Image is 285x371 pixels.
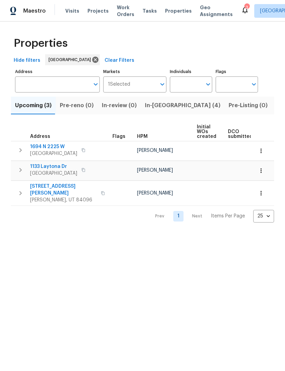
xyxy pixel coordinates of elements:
span: Pre-Listing (0) [229,101,268,110]
span: Pre-reno (0) [60,101,94,110]
span: Hide filters [14,56,40,65]
span: [GEOGRAPHIC_DATA] [30,150,77,157]
div: 3 [244,4,249,11]
span: [PERSON_NAME] [137,191,173,196]
span: [PERSON_NAME], UT 84096 [30,197,97,203]
div: [GEOGRAPHIC_DATA] [45,54,100,65]
span: In-[GEOGRAPHIC_DATA] (4) [145,101,220,110]
span: Maestro [23,8,46,14]
button: Open [203,80,213,89]
span: 1133 Laytona Dr [30,163,77,170]
span: Tasks [142,9,157,13]
span: [PERSON_NAME] [137,168,173,173]
nav: Pagination Navigation [149,210,274,223]
a: Goto page 1 [173,211,184,222]
span: Clear Filters [105,56,134,65]
p: Items Per Page [211,213,245,219]
span: Flags [112,134,125,139]
span: 1 Selected [108,82,130,87]
span: Work Orders [117,4,134,18]
span: [GEOGRAPHIC_DATA] [49,56,94,63]
button: Hide filters [11,54,43,67]
label: Address [15,70,100,74]
span: Properties [165,8,192,14]
span: DCO submitted [228,129,253,139]
span: [GEOGRAPHIC_DATA] [30,170,77,177]
span: Upcoming (3) [15,101,52,110]
span: [STREET_ADDRESS][PERSON_NAME] [30,183,97,197]
span: [PERSON_NAME] [137,148,173,153]
span: 1694 N 2225 W [30,143,77,150]
button: Clear Filters [102,54,137,67]
button: Open [249,80,259,89]
span: HPM [137,134,148,139]
label: Individuals [170,70,212,74]
label: Markets [103,70,167,74]
span: Visits [65,8,79,14]
span: Initial WOs created [197,125,216,139]
button: Open [158,80,167,89]
span: In-review (0) [102,101,137,110]
span: Projects [87,8,109,14]
label: Flags [216,70,258,74]
span: Address [30,134,50,139]
span: Properties [14,40,68,47]
span: Geo Assignments [200,4,233,18]
div: 25 [253,207,274,225]
button: Open [91,80,100,89]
